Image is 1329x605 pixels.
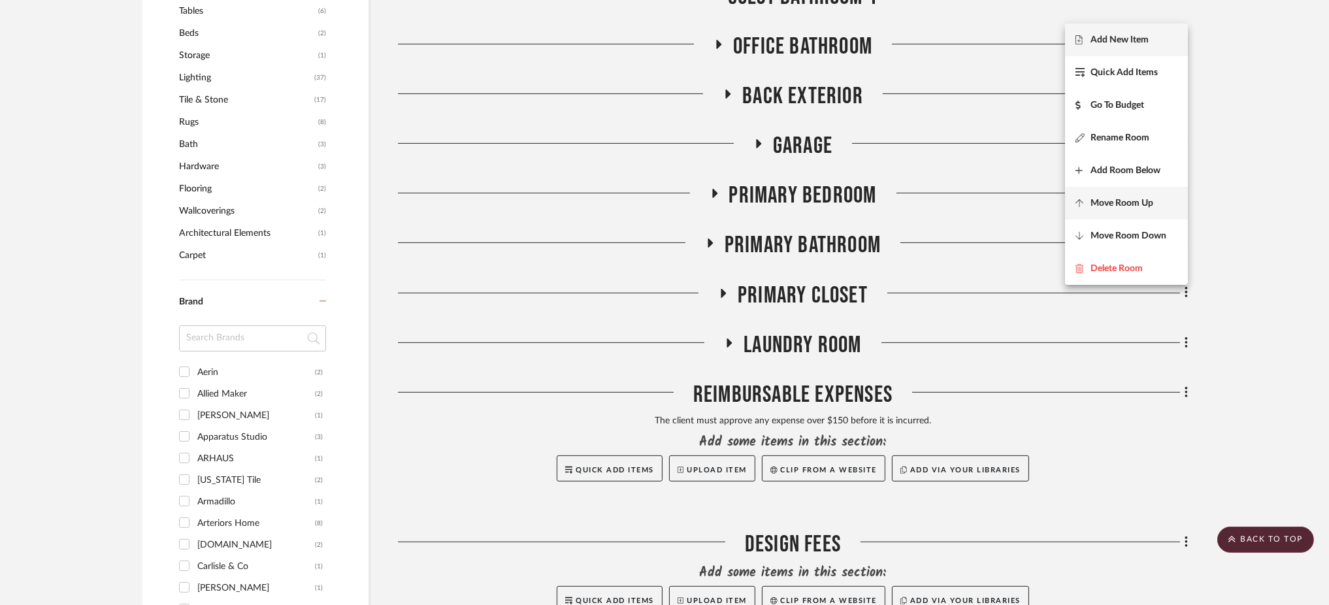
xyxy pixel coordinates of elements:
span: Rename Room [1091,132,1149,143]
span: Delete Room [1091,263,1143,274]
span: Add Room Below [1091,165,1160,176]
span: Quick Add Items [1091,67,1158,78]
span: Move Room Down [1091,230,1166,241]
span: Add New Item [1091,34,1149,45]
span: Go To Budget [1091,99,1144,110]
span: Move Room Up [1091,197,1153,208]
